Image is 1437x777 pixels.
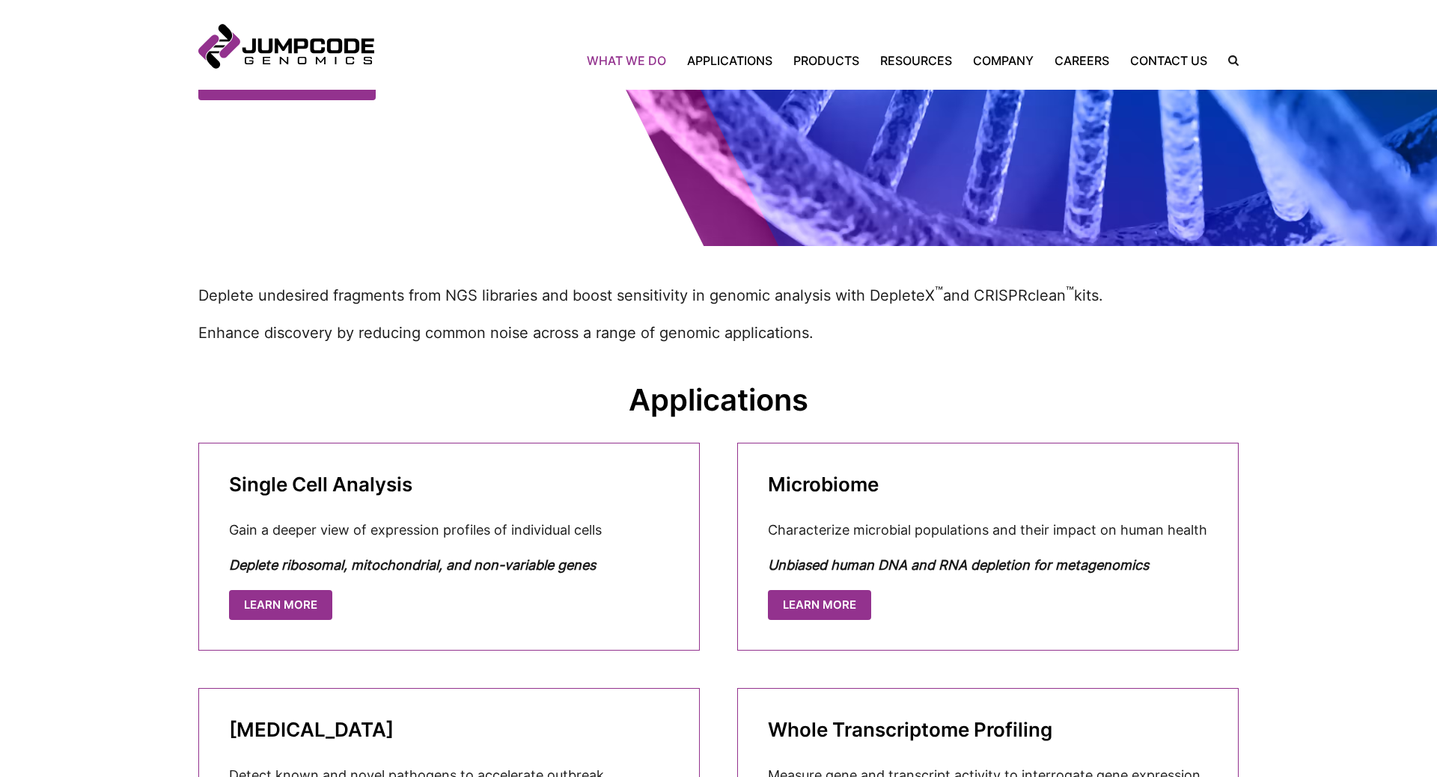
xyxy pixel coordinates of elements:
[1066,285,1074,298] sup: ™
[768,473,1208,496] h3: Microbiome
[1120,52,1218,70] a: Contact Us
[229,473,669,496] h3: Single Cell Analysis
[870,52,962,70] a: Resources
[587,52,677,70] a: What We Do
[768,520,1208,540] p: Characterize microbial populations and their impact on human health
[935,285,943,298] sup: ™
[229,590,332,621] a: Learn More
[768,719,1208,741] h3: Whole Transcriptome Profiling
[1044,52,1120,70] a: Careers
[677,52,783,70] a: Applications
[229,557,596,573] em: Deplete ribosomal, mitochondrial, and non-variable genes
[198,322,1239,344] p: Enhance discovery by reducing common noise across a range of genomic applications.
[198,283,1239,307] p: Deplete undesired fragments from NGS libraries and boost sensitivity in genomic analysis with Dep...
[783,52,870,70] a: Products
[768,590,871,621] a: Learn More
[768,557,1149,573] em: Unbiased human DNA and RNA depletion for metagenomics
[229,719,669,741] h3: [MEDICAL_DATA]
[374,52,1218,70] nav: Primary Navigation
[1218,55,1239,66] label: Search the site.
[229,520,669,540] p: Gain a deeper view of expression profiles of individual cells
[198,381,1239,419] h2: Applications
[962,52,1044,70] a: Company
